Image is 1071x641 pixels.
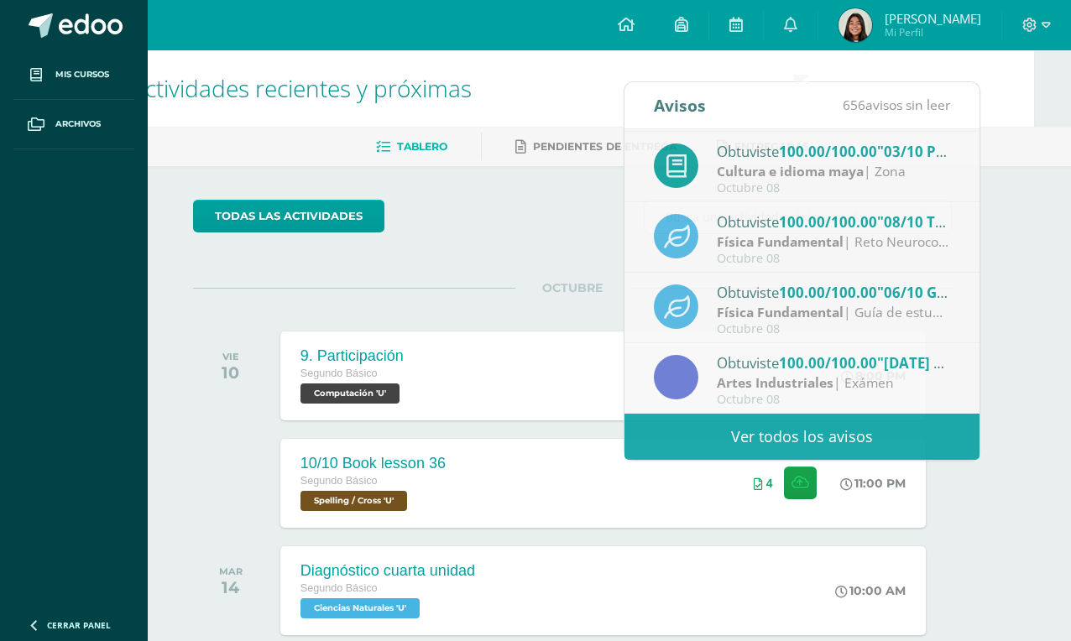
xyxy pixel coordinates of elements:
div: Obtuviste en [717,281,950,303]
a: Ver todos los avisos [624,414,980,460]
a: Tablero [376,133,447,160]
div: Avisos [654,82,706,128]
strong: Cultura e idioma maya [717,162,864,180]
span: Tablero [397,140,447,153]
div: VIE [222,351,239,362]
div: 9. Participación [300,347,404,365]
div: Octubre 08 [717,393,950,407]
span: 656 [843,96,865,114]
span: Mis cursos [55,68,109,81]
div: | Exámen [717,373,950,393]
span: Archivos [55,117,101,131]
div: | Guía de estudio [717,303,950,322]
div: Obtuviste en [717,211,950,232]
a: todas las Actividades [193,200,384,232]
div: 14 [219,577,243,597]
span: "[DATE] trabajo final" [877,353,1027,373]
span: 100.00/100.00 [779,212,877,232]
span: Actividades recientes y próximas [131,72,472,104]
div: Obtuviste en [717,140,950,162]
strong: Física Fundamental [717,303,844,321]
div: MAR [219,565,243,577]
span: 100.00/100.00 [779,142,877,161]
span: 100.00/100.00 [779,283,877,302]
div: Diagnóstico cuarta unidad [300,562,475,580]
span: Computación 'U' [300,383,400,404]
span: OCTUBRE [515,280,630,295]
strong: Física Fundamental [717,232,844,251]
span: 100.00/100.00 [779,353,877,373]
span: 4 [766,477,773,490]
span: Mi Perfil [885,25,981,39]
span: "08/10 Tabla periódica" [877,212,1042,232]
span: Cerrar panel [47,619,111,631]
span: Segundo Básico [300,367,378,379]
div: | Reto Neurocognitivo [717,232,950,252]
div: Octubre 08 [717,252,950,266]
span: Segundo Básico [300,582,378,594]
div: Octubre 08 [717,181,950,195]
span: [PERSON_NAME] [885,10,981,27]
div: 10 [222,362,239,383]
a: Pendientes de entrega [515,133,677,160]
span: Spelling / Cross 'U' [300,491,407,511]
div: | Zona [717,162,950,181]
div: Obtuviste en [717,352,950,373]
div: 11:00 PM [840,476,906,491]
img: 81f67849df8a724b0181ebd0338a31b1.png [839,8,872,42]
a: Mis cursos [13,50,134,100]
span: Ciencias Naturales 'U' [300,598,420,618]
div: 10/10 Book lesson 36 [300,455,446,472]
div: Archivos entregados [754,477,773,490]
strong: Artes Industriales [717,373,833,392]
div: Octubre 08 [717,322,950,336]
span: Segundo Básico [300,475,378,487]
span: "06/10 Guía" [877,283,965,302]
a: Archivos [13,100,134,149]
span: avisos sin leer [843,96,950,114]
span: Pendientes de entrega [533,140,677,153]
div: 10:00 AM [835,583,906,598]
